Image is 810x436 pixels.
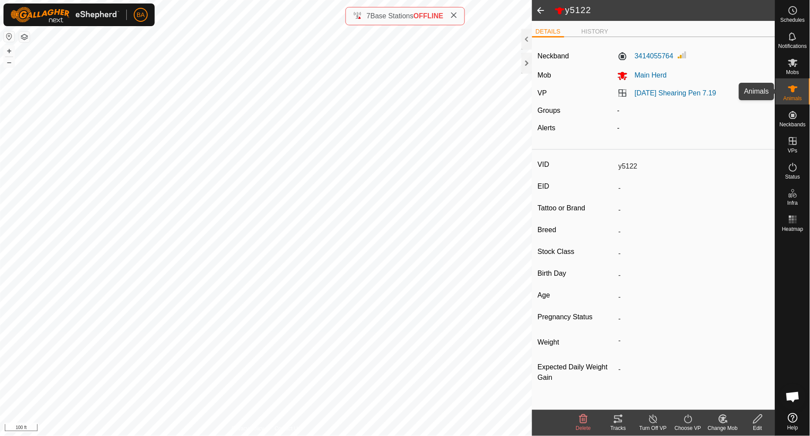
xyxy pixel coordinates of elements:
label: Neckband [538,51,569,61]
label: Alerts [538,124,556,132]
div: Change Mob [705,424,740,432]
span: OFFLINE [413,12,443,20]
label: Mob [538,71,551,79]
button: – [4,57,14,68]
span: VPs [788,148,797,153]
span: Heatmap [782,226,803,232]
label: Expected Daily Weight Gain [538,362,615,383]
span: Help [787,425,798,430]
label: VP [538,89,547,97]
label: Pregnancy Status [538,311,615,323]
span: Status [785,174,800,179]
li: DETAILS [532,27,564,37]
a: [DATE] Shearing Pen 7.19 [635,89,716,97]
div: Tracks [601,424,636,432]
label: Weight [538,333,615,352]
img: Signal strength [677,50,688,60]
span: Animals [783,96,802,101]
div: Turn Off VP [636,424,671,432]
label: Breed [538,224,615,236]
label: Tattoo or Brand [538,203,615,214]
li: HISTORY [578,27,612,36]
a: Help [776,409,810,434]
a: Contact Us [275,425,300,433]
span: Notifications [779,44,807,49]
div: - [614,123,773,133]
button: + [4,46,14,56]
span: Neckbands [779,122,806,127]
span: Infra [787,200,798,206]
label: VID [538,159,615,170]
span: Main Herd [628,71,667,79]
div: Edit [740,424,775,432]
a: Privacy Policy [232,425,264,433]
span: Base Stations [370,12,413,20]
div: Open chat [780,384,806,410]
span: BA [137,10,145,20]
div: - [614,105,773,116]
div: Choose VP [671,424,705,432]
span: Schedules [780,17,805,23]
button: Reset Map [4,31,14,42]
span: Mobs [786,70,799,75]
label: 3414055764 [617,51,674,61]
h2: y5122 [555,5,775,16]
span: 7 [366,12,370,20]
label: Stock Class [538,246,615,257]
img: Gallagher Logo [10,7,119,23]
label: Groups [538,107,560,114]
button: Map Layers [19,32,30,42]
span: Delete [576,425,591,431]
label: Birth Day [538,268,615,279]
label: EID [538,181,615,192]
label: Age [538,290,615,301]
